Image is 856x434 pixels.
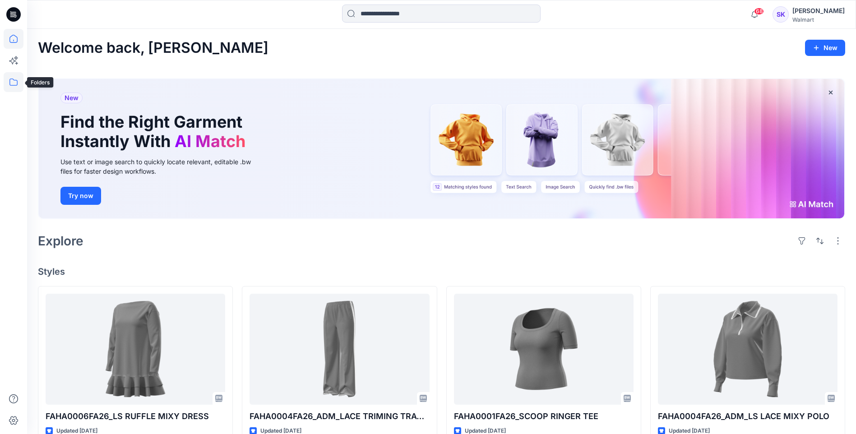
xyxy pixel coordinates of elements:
[773,6,789,23] div: SK
[38,234,83,248] h2: Explore
[792,16,845,23] div: Walmart
[46,294,225,404] a: FAHA0006FA26_LS RUFFLE MIXY DRESS
[805,40,845,56] button: New
[792,5,845,16] div: [PERSON_NAME]
[658,410,837,423] p: FAHA0004FA26_ADM_LS LACE MIXY POLO
[754,8,764,15] span: 68
[60,187,101,205] button: Try now
[454,294,634,404] a: FAHA0001FA26_SCOOP RINGER TEE
[60,112,250,151] h1: Find the Right Garment Instantly With
[175,131,245,151] span: AI Match
[38,40,268,56] h2: Welcome back, [PERSON_NAME]
[250,410,429,423] p: FAHA0004FA26_ADM_LACE TRIMING TRACKPANT
[454,410,634,423] p: FAHA0001FA26_SCOOP RINGER TEE
[658,294,837,404] a: FAHA0004FA26_ADM_LS LACE MIXY POLO
[250,294,429,404] a: FAHA0004FA26_ADM_LACE TRIMING TRACKPANT
[38,266,845,277] h4: Styles
[65,92,79,103] span: New
[60,157,264,176] div: Use text or image search to quickly locate relevant, editable .bw files for faster design workflows.
[46,410,225,423] p: FAHA0006FA26_LS RUFFLE MIXY DRESS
